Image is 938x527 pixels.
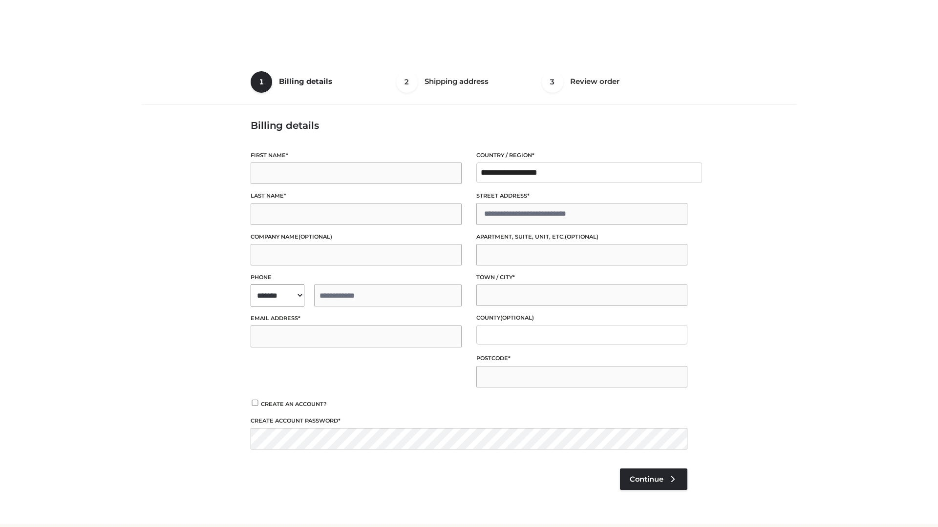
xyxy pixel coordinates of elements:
a: Continue [620,468,687,490]
label: Apartment, suite, unit, etc. [476,232,687,242]
label: Phone [251,273,462,282]
label: Email address [251,314,462,323]
span: (optional) [500,314,534,321]
span: 3 [542,71,563,93]
span: (optional) [298,233,332,240]
label: Create account password [251,416,687,426]
label: Last name [251,191,462,201]
span: Review order [570,77,619,86]
span: 2 [396,71,418,93]
label: First name [251,151,462,160]
label: Company name [251,232,462,242]
h3: Billing details [251,120,687,131]
input: Create an account? [251,400,259,406]
label: Town / City [476,273,687,282]
span: Shipping address [425,77,489,86]
label: Country / Region [476,151,687,160]
span: Create an account? [261,401,327,407]
label: Postcode [476,354,687,363]
span: Billing details [279,77,332,86]
label: Street address [476,191,687,201]
span: Continue [630,475,663,484]
label: County [476,313,687,323]
span: (optional) [565,233,598,240]
span: 1 [251,71,272,93]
